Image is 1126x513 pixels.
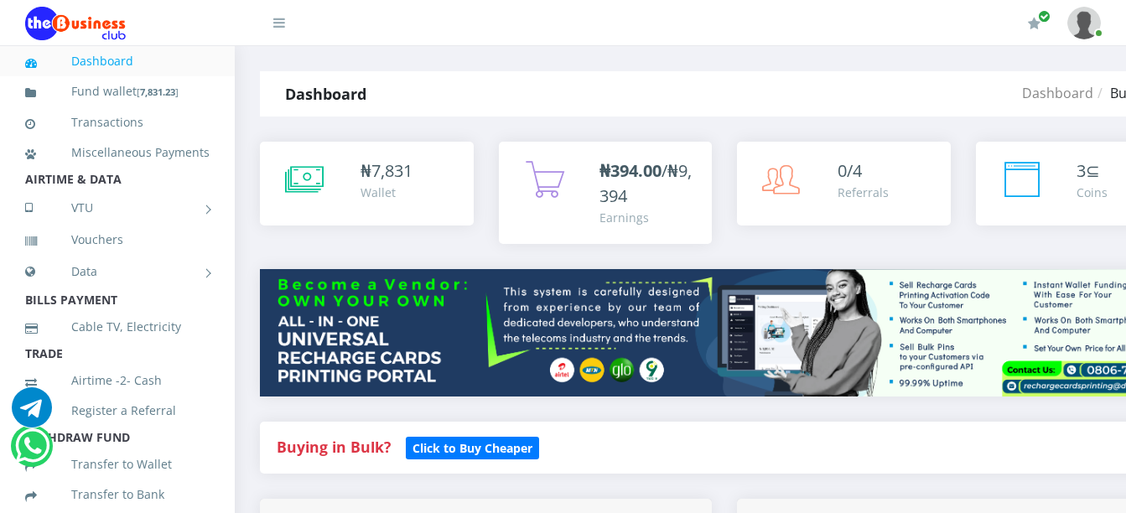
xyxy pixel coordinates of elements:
[25,72,210,111] a: Fund wallet[7,831.23]
[599,159,662,182] b: ₦394.00
[737,142,951,225] a: 0/4 Referrals
[25,42,210,80] a: Dashboard
[406,437,539,457] a: Click to Buy Cheaper
[499,142,713,244] a: ₦394.00/₦9,394 Earnings
[15,438,49,466] a: Chat for support
[1077,159,1086,182] span: 3
[1028,17,1040,30] i: Renew/Upgrade Subscription
[277,437,391,457] strong: Buying in Bulk?
[1022,84,1093,102] a: Dashboard
[1077,158,1108,184] div: ⊆
[260,142,474,225] a: ₦7,831 Wallet
[25,308,210,346] a: Cable TV, Electricity
[25,103,210,142] a: Transactions
[12,400,52,427] a: Chat for support
[599,159,692,207] span: /₦9,394
[1067,7,1101,39] img: User
[838,184,889,201] div: Referrals
[25,133,210,172] a: Miscellaneous Payments
[25,445,210,484] a: Transfer to Wallet
[137,85,179,98] small: [ ]
[25,391,210,430] a: Register a Referral
[25,251,210,293] a: Data
[361,158,413,184] div: ₦
[1077,184,1108,201] div: Coins
[1038,10,1051,23] span: Renew/Upgrade Subscription
[361,184,413,201] div: Wallet
[25,361,210,400] a: Airtime -2- Cash
[25,187,210,229] a: VTU
[599,209,696,226] div: Earnings
[413,440,532,456] b: Click to Buy Cheaper
[371,159,413,182] span: 7,831
[25,220,210,259] a: Vouchers
[285,84,366,104] strong: Dashboard
[25,7,126,40] img: Logo
[140,85,175,98] b: 7,831.23
[838,159,862,182] span: 0/4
